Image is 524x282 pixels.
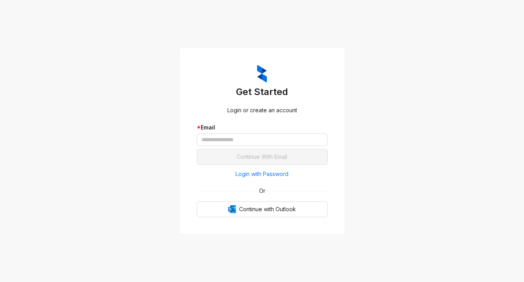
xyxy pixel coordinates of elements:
div: Login or create an account [197,106,328,115]
button: Login with Password [197,168,328,180]
h3: Get Started [197,86,328,98]
span: Login with Password [236,170,288,178]
button: OutlookContinue with Outlook [197,201,328,217]
span: Or [254,187,271,195]
div: Email [197,123,328,132]
img: ZumaIcon [257,65,267,83]
button: Continue With Email [197,149,328,165]
img: Outlook [228,205,236,213]
span: Continue with Outlook [239,205,296,214]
